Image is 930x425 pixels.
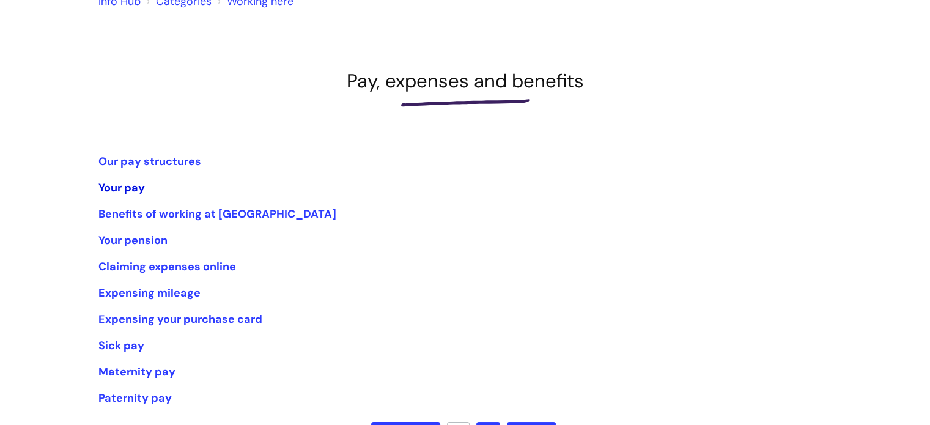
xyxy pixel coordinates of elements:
a: Paternity pay [98,391,172,405]
a: Expensing mileage [98,286,201,300]
a: Our pay structures [98,154,201,169]
a: Your pay [98,180,145,195]
h1: Pay, expenses and benefits [98,70,832,92]
a: Claiming expenses online [98,259,236,274]
a: Sick pay [98,338,144,353]
a: Benefits of working at [GEOGRAPHIC_DATA] [98,207,336,221]
a: Your pension [98,233,168,248]
a: Maternity pay [98,364,175,379]
a: Expensing your purchase card [98,312,262,327]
